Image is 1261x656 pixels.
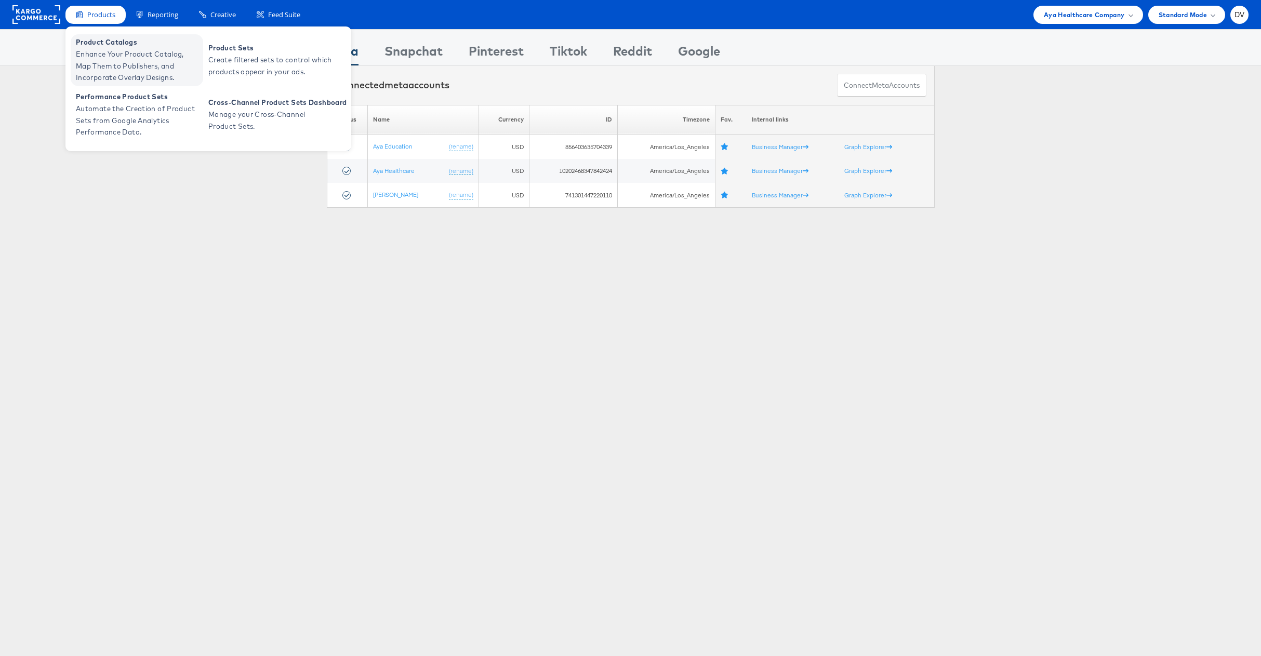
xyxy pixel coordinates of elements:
a: (rename) [449,191,473,199]
a: Aya Education [373,142,413,150]
span: Manage your Cross-Channel Product Sets. [208,109,333,132]
td: America/Los_Angeles [618,159,715,183]
span: Creative [210,10,236,20]
th: ID [529,105,618,135]
span: Automate the Creation of Product Sets from Google Analytics Performance Data. [76,103,201,138]
span: Aya Healthcare Company [1044,9,1125,20]
a: Graph Explorer [844,191,892,199]
a: Business Manager [752,191,808,199]
a: Product Catalogs Enhance Your Product Catalog, Map Them to Publishers, and Incorporate Overlay De... [71,34,203,86]
a: Aya Healthcare [373,167,415,175]
span: meta [872,81,889,90]
span: Products [87,10,115,20]
span: Feed Suite [268,10,300,20]
a: Business Manager [752,167,808,175]
a: (rename) [449,167,473,176]
a: Graph Explorer [844,143,892,151]
a: Cross-Channel Product Sets Dashboard Manage your Cross-Channel Product Sets. [203,89,349,141]
td: America/Los_Angeles [618,183,715,207]
td: America/Los_Angeles [618,135,715,159]
a: (rename) [449,142,473,151]
span: meta [384,79,408,91]
td: USD [479,159,529,183]
div: Snapchat [384,42,443,65]
th: Currency [479,105,529,135]
div: Google [678,42,720,65]
div: Connected accounts [335,78,449,92]
span: Create filtered sets to control which products appear in your ads. [208,54,333,78]
td: 856403635704339 [529,135,618,159]
a: Product Sets Create filtered sets to control which products appear in your ads. [203,34,336,86]
a: [PERSON_NAME] [373,191,418,198]
span: Cross-Channel Product Sets Dashboard [208,97,347,109]
span: Standard Mode [1159,9,1207,20]
td: 741301447220110 [529,183,618,207]
div: Reddit [613,42,652,65]
span: Enhance Your Product Catalog, Map Them to Publishers, and Incorporate Overlay Designs. [76,48,201,84]
td: 10202468347842424 [529,159,618,183]
span: Product Catalogs [76,36,201,48]
button: ConnectmetaAccounts [837,74,926,97]
th: Name [368,105,479,135]
div: Pinterest [469,42,524,65]
div: Tiktok [550,42,587,65]
a: Business Manager [752,143,808,151]
span: DV [1235,11,1245,18]
a: Graph Explorer [844,167,892,175]
td: USD [479,183,529,207]
span: Reporting [148,10,178,20]
a: Performance Product Sets Automate the Creation of Product Sets from Google Analytics Performance ... [71,89,203,141]
th: Timezone [618,105,715,135]
span: Product Sets [208,42,333,54]
td: USD [479,135,529,159]
span: Performance Product Sets [76,91,201,103]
